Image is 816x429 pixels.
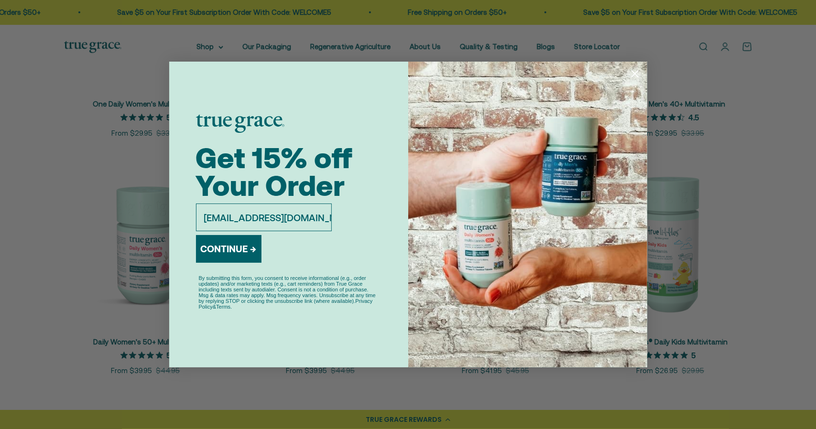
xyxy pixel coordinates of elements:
button: CONTINUE → [196,235,261,263]
img: logo placeholder [196,115,284,133]
img: ea6db371-f0a2-4b66-b0cf-f62b63694141.jpeg [408,62,647,367]
button: Close dialog [627,65,643,82]
a: Terms [216,304,230,310]
input: EMAIL [196,204,332,231]
span: Get 15% off Your Order [196,141,353,202]
p: By submitting this form, you consent to receive informational (e.g., order updates) and/or market... [199,275,379,310]
a: Privacy Policy [199,298,373,310]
